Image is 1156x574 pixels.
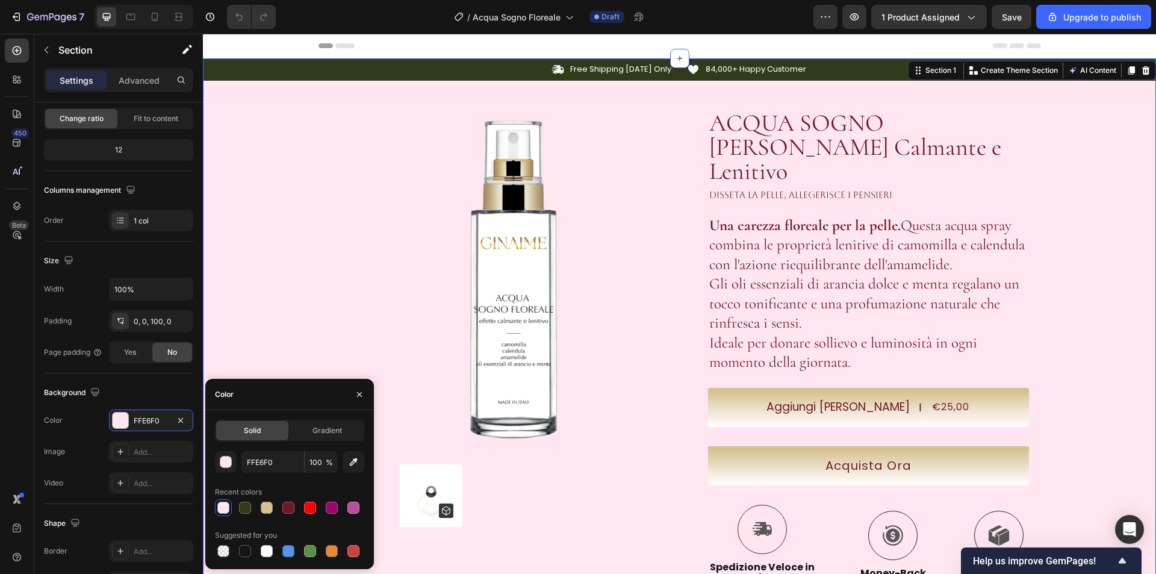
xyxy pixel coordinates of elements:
span: No [167,347,177,358]
div: 450 [11,128,29,138]
div: €25,00 [728,366,768,381]
div: Color [215,389,234,400]
span: Gradient [312,425,342,436]
span: Save [1002,12,1022,22]
p: Questa acqua spray combina le proprietà lenitive di camomilla e calendula con l'azione riequilibr... [506,182,825,338]
div: Page padding [44,347,102,358]
div: Video [44,478,63,488]
div: Undo/Redo [227,5,276,29]
div: 1 col [134,216,190,226]
h1: ACQUA SOGNO [PERSON_NAME] Calmante e Lenitivo [505,76,826,151]
span: Help us improve GemPages! [973,555,1115,567]
div: Background [44,385,102,401]
p: Settings [60,74,93,87]
span: / [467,11,470,23]
div: Size [44,253,76,269]
div: Upgrade to publish [1046,11,1141,23]
div: Border [44,546,67,557]
div: Recent colors [215,487,262,498]
div: Width [44,284,64,295]
button: Show survey - Help us improve GemPages! [973,554,1130,568]
div: Suggested for you [215,530,277,541]
span: 1 product assigned [881,11,960,23]
iframe: Design area [203,34,1156,574]
span: Fit to content [134,113,178,124]
p: 7 [79,10,84,24]
span: Draft [601,11,620,22]
p: disseta la pelle, allegerisce i pensieri [506,155,825,167]
span: Acqua Sogno Floreale [473,11,561,23]
div: 0, 0, 100, 0 [134,316,190,327]
button: 7 [5,5,90,29]
div: Image [44,446,65,457]
div: Add... [134,478,190,489]
div: Add... [134,447,190,458]
p: Money-Back [657,534,723,546]
input: Eg: FFFFFF [241,451,304,473]
p: Create Theme Section [778,31,855,42]
p: Acquista Ora [623,423,709,440]
button: Save [992,5,1031,29]
span: % [326,457,333,468]
p: Spedizione Veloce in 24/48h [506,528,613,553]
div: Columns management [44,182,138,199]
p: Advanced [119,74,160,87]
div: Beta [9,220,29,230]
span: Change ratio [60,113,104,124]
p: Reso Facile [768,534,825,546]
div: Section 1 [720,31,756,42]
span: Yes [124,347,136,358]
button: Aggiungi Al Carrello [505,354,826,393]
button: <p>Acquista Ora</p> [505,413,826,452]
div: 12 [46,142,191,158]
div: Aggiungi [PERSON_NAME] [564,366,707,381]
button: 1 product assigned [871,5,987,29]
span: Solid [244,425,261,436]
button: Upgrade to publish [1036,5,1151,29]
div: Color [44,415,63,426]
p: Section [58,43,157,57]
button: AI Content [863,30,916,44]
input: Auto [110,278,193,300]
div: FFE6F0 [134,416,169,426]
div: Shape [44,516,82,532]
strong: Una carezza floreale per la pelle. [506,182,698,201]
div: Order [44,215,64,226]
div: Padding [44,316,72,326]
div: Open Intercom Messenger [1115,515,1144,544]
div: Add... [134,546,190,557]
